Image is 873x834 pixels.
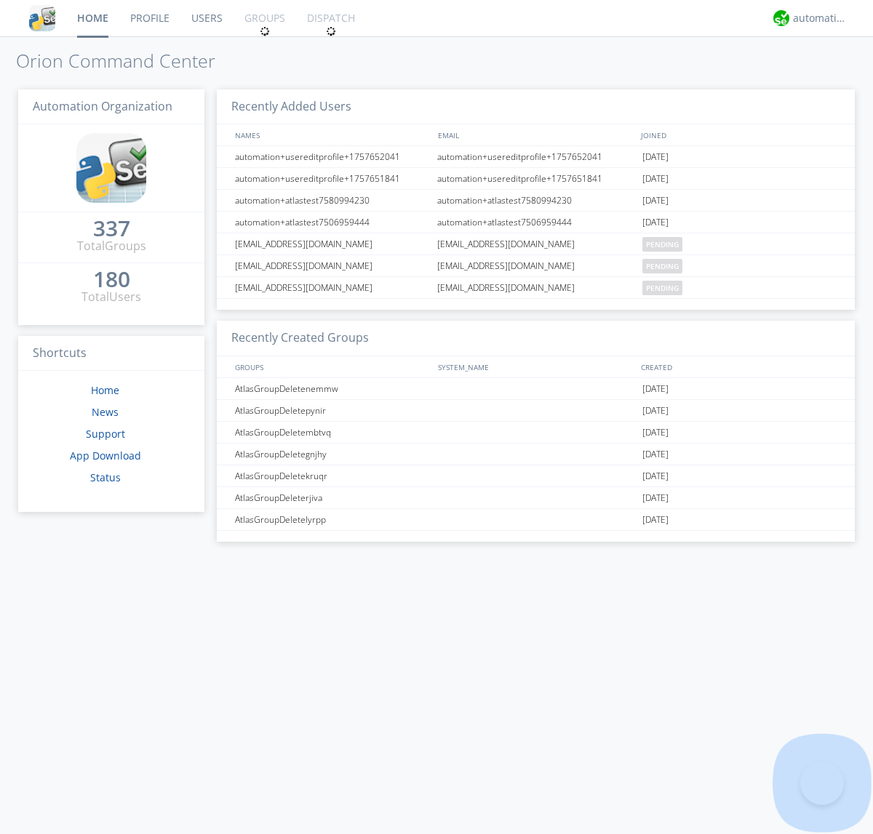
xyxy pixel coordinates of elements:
[434,124,637,145] div: EMAIL
[33,98,172,114] span: Automation Organization
[217,378,855,400] a: AtlasGroupDeletenemmw[DATE]
[434,277,639,298] div: [EMAIL_ADDRESS][DOMAIN_NAME]
[642,378,669,400] span: [DATE]
[217,190,855,212] a: automation+atlastest7580994230automation+atlastest7580994230[DATE]
[231,255,433,276] div: [EMAIL_ADDRESS][DOMAIN_NAME]
[86,427,125,441] a: Support
[642,509,669,531] span: [DATE]
[217,233,855,255] a: [EMAIL_ADDRESS][DOMAIN_NAME][EMAIL_ADDRESS][DOMAIN_NAME]pending
[217,321,855,356] h3: Recently Created Groups
[81,289,141,305] div: Total Users
[231,212,433,233] div: automation+atlastest7506959444
[217,89,855,125] h3: Recently Added Users
[642,168,669,190] span: [DATE]
[642,400,669,422] span: [DATE]
[231,487,433,508] div: AtlasGroupDeleterjiva
[77,238,146,254] div: Total Groups
[70,449,141,462] a: App Download
[217,255,855,277] a: [EMAIL_ADDRESS][DOMAIN_NAME][EMAIL_ADDRESS][DOMAIN_NAME]pending
[231,356,431,377] div: GROUPS
[18,336,204,372] h3: Shortcuts
[217,509,855,531] a: AtlasGroupDeletelyrpp[DATE]
[642,422,669,444] span: [DATE]
[93,272,130,289] a: 180
[642,237,682,252] span: pending
[793,11,848,25] div: automation+atlas
[231,168,433,189] div: automation+usereditprofile+1757651841
[642,465,669,487] span: [DATE]
[642,487,669,509] span: [DATE]
[217,465,855,487] a: AtlasGroupDeletekruqr[DATE]
[92,405,119,419] a: News
[231,233,433,254] div: [EMAIL_ADDRESS][DOMAIN_NAME]
[231,378,433,399] div: AtlasGroupDeletenemmw
[800,761,844,805] iframe: Toggle Customer Support
[217,212,855,233] a: automation+atlastest7506959444automation+atlastest7506959444[DATE]
[434,233,639,254] div: [EMAIL_ADDRESS][DOMAIN_NAME]
[434,255,639,276] div: [EMAIL_ADDRESS][DOMAIN_NAME]
[76,133,146,203] img: cddb5a64eb264b2086981ab96f4c1ba7
[231,509,433,530] div: AtlasGroupDeletelyrpp
[217,277,855,299] a: [EMAIL_ADDRESS][DOMAIN_NAME][EMAIL_ADDRESS][DOMAIN_NAME]pending
[642,190,669,212] span: [DATE]
[217,487,855,509] a: AtlasGroupDeleterjiva[DATE]
[642,146,669,168] span: [DATE]
[231,277,433,298] div: [EMAIL_ADDRESS][DOMAIN_NAME]
[642,259,682,273] span: pending
[642,444,669,465] span: [DATE]
[642,212,669,233] span: [DATE]
[231,124,431,145] div: NAMES
[231,190,433,211] div: automation+atlastest7580994230
[91,383,119,397] a: Home
[231,400,433,421] div: AtlasGroupDeletepynir
[217,444,855,465] a: AtlasGroupDeletegnjhy[DATE]
[260,26,270,36] img: spin.svg
[434,212,639,233] div: automation+atlastest7506959444
[93,221,130,238] a: 337
[326,26,336,36] img: spin.svg
[93,221,130,236] div: 337
[434,168,639,189] div: automation+usereditprofile+1757651841
[637,356,841,377] div: CREATED
[217,168,855,190] a: automation+usereditprofile+1757651841automation+usereditprofile+1757651841[DATE]
[231,465,433,486] div: AtlasGroupDeletekruqr
[231,422,433,443] div: AtlasGroupDeletembtvq
[93,272,130,286] div: 180
[434,190,639,211] div: automation+atlastest7580994230
[231,444,433,465] div: AtlasGroupDeletegnjhy
[29,5,55,31] img: cddb5a64eb264b2086981ab96f4c1ba7
[642,281,682,295] span: pending
[231,146,433,167] div: automation+usereditprofile+1757652041
[217,400,855,422] a: AtlasGroupDeletepynir[DATE]
[637,124,841,145] div: JOINED
[217,146,855,168] a: automation+usereditprofile+1757652041automation+usereditprofile+1757652041[DATE]
[217,422,855,444] a: AtlasGroupDeletembtvq[DATE]
[434,356,637,377] div: SYSTEM_NAME
[434,146,639,167] div: automation+usereditprofile+1757652041
[773,10,789,26] img: d2d01cd9b4174d08988066c6d424eccd
[90,470,121,484] a: Status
